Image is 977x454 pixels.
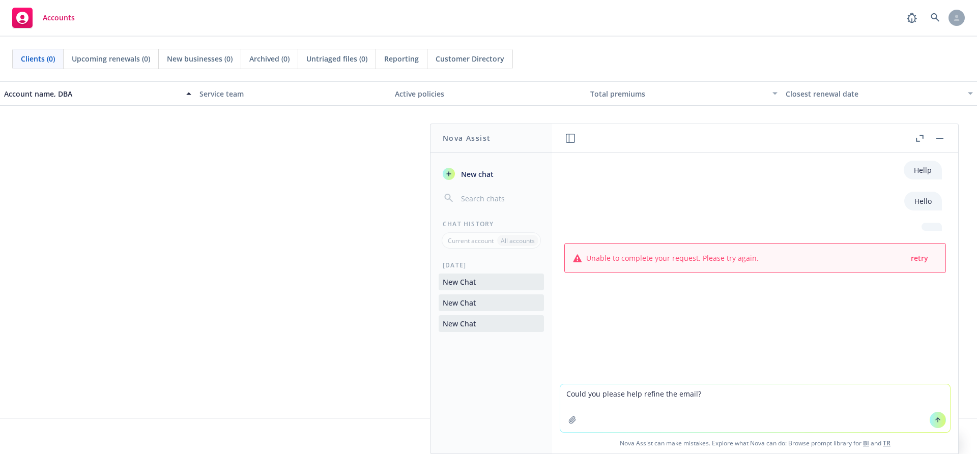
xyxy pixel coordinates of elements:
div: Closest renewal date [786,88,962,99]
div: Active policies [395,88,582,99]
a: Search [925,8,945,28]
div: Chat History [430,220,552,228]
span: retry [911,253,928,263]
span: Reporting [384,53,419,64]
button: New chat [439,165,544,183]
p: Hellp [914,165,932,175]
a: TR [883,439,890,447]
span: Upcoming renewals (0) [72,53,150,64]
button: New Chat [439,274,544,290]
span: Archived (0) [249,53,290,64]
button: retry [910,252,929,264]
button: Closest renewal date [782,81,977,106]
button: New Chat [439,315,544,332]
h1: Nova Assist [443,133,491,143]
input: Search chats [459,191,540,205]
span: New chat [459,169,494,179]
p: Current account [448,236,494,245]
span: Customer Directory [436,53,504,64]
span: Unable to complete your request. Please try again. [586,253,759,263]
span: Clients (0) [21,53,55,64]
div: Account name, DBA [4,88,180,99]
span: New businesses (0) [167,53,233,64]
button: Active policies [391,81,586,106]
textarea: Could you please help refine the email? [560,384,950,432]
a: Accounts [8,4,79,32]
p: Hello [914,196,932,206]
button: Service team [195,81,391,106]
button: Total premiums [586,81,782,106]
button: New Chat [439,294,544,311]
div: [DATE] [430,261,552,269]
a: BI [863,439,869,447]
div: Service team [199,88,387,99]
p: All accounts [501,236,535,245]
span: Nova Assist can make mistakes. Explore what Nova can do: Browse prompt library for and [556,433,954,453]
a: Report a Bug [902,8,922,28]
span: Untriaged files (0) [306,53,367,64]
span: Accounts [43,14,75,22]
div: Total premiums [590,88,766,99]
